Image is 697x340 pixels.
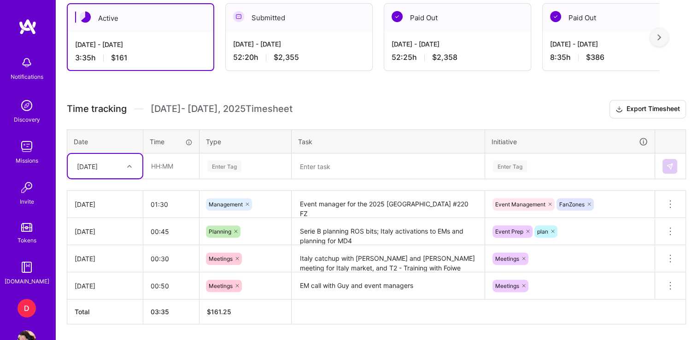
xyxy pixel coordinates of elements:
[495,282,519,289] span: Meetings
[16,156,38,165] div: Missions
[209,282,233,289] span: Meetings
[233,39,365,49] div: [DATE] - [DATE]
[392,53,523,62] div: 52:25 h
[143,219,199,244] input: HH:MM
[18,258,36,276] img: guide book
[293,219,484,244] textarea: Serie B planning ROS bits; Italy activations to EMs and planning for MD4
[495,255,519,262] span: Meetings
[143,246,199,271] input: HH:MM
[209,255,233,262] span: Meetings
[543,4,689,32] div: Paid Out
[143,299,199,324] th: 03:35
[495,228,523,235] span: Event Prep
[21,223,32,232] img: tokens
[75,254,135,264] div: [DATE]
[493,159,527,173] div: Enter Tag
[432,53,457,62] span: $2,358
[143,192,199,217] input: HH:MM
[666,163,674,170] img: Submit
[75,281,135,291] div: [DATE]
[127,164,132,169] i: icon Chevron
[292,129,485,153] th: Task
[75,227,135,236] div: [DATE]
[233,53,365,62] div: 52:20 h
[75,40,206,49] div: [DATE] - [DATE]
[75,199,135,209] div: [DATE]
[207,308,231,316] span: $ 161.25
[615,105,623,114] i: icon Download
[111,53,128,63] span: $161
[67,129,143,153] th: Date
[609,100,686,118] button: Export Timesheet
[18,178,36,197] img: Invite
[550,11,561,22] img: Paid Out
[537,228,548,235] span: plan
[18,235,36,245] div: Tokens
[67,103,127,115] span: Time tracking
[18,299,36,317] div: D
[151,103,293,115] span: [DATE] - [DATE] , 2025 Timesheet
[495,201,545,208] span: Event Management
[233,11,244,22] img: Submitted
[274,53,299,62] span: $2,355
[293,273,484,299] textarea: EM call with Guy and event managers
[209,228,231,235] span: Planning
[657,34,661,41] img: right
[293,192,484,217] textarea: Event manager for the 2025 [GEOGRAPHIC_DATA] #220 FZ
[5,276,49,286] div: [DOMAIN_NAME]
[80,12,91,23] img: Active
[18,18,37,35] img: logo
[392,39,523,49] div: [DATE] - [DATE]
[14,115,40,124] div: Discovery
[392,11,403,22] img: Paid Out
[209,201,243,208] span: Management
[143,274,199,298] input: HH:MM
[199,129,292,153] th: Type
[207,159,241,173] div: Enter Tag
[384,4,531,32] div: Paid Out
[75,53,206,63] div: 3:35 h
[492,136,648,147] div: Initiative
[11,72,43,82] div: Notifications
[18,53,36,72] img: bell
[67,299,143,324] th: Total
[226,4,372,32] div: Submitted
[550,53,682,62] div: 8:35 h
[18,96,36,115] img: discovery
[20,197,34,206] div: Invite
[144,154,199,178] input: HH:MM
[15,299,38,317] a: D
[586,53,604,62] span: $386
[150,137,193,147] div: Time
[68,4,213,32] div: Active
[293,246,484,271] textarea: Italy catchup with [PERSON_NAME] and [PERSON_NAME] meeting for Italy market, and T2 - Training wi...
[18,137,36,156] img: teamwork
[550,39,682,49] div: [DATE] - [DATE]
[77,161,98,171] div: [DATE]
[559,201,585,208] span: FanZones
